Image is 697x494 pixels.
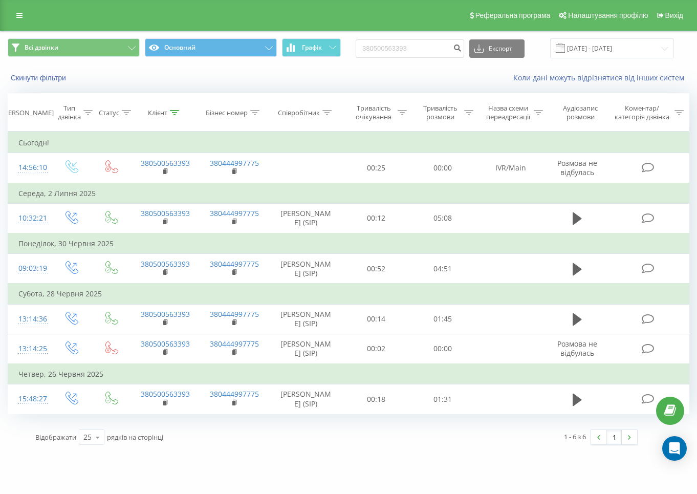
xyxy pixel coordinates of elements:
td: 01:45 [409,304,476,334]
button: Експорт [469,39,525,58]
button: Графік [282,38,341,57]
div: Аудіозапис розмови [554,104,606,121]
a: 380500563393 [141,158,190,168]
div: 1 - 6 з 6 [564,432,586,442]
td: 00:02 [343,334,409,364]
td: [PERSON_NAME] (SIP) [269,203,343,233]
td: [PERSON_NAME] (SIP) [269,304,343,334]
div: 14:56:10 [18,158,40,178]
div: Співробітник [278,109,320,117]
div: Коментар/категорія дзвінка [612,104,672,121]
a: 380500563393 [141,259,190,269]
button: Скинути фільтри [8,73,71,82]
td: Понеділок, 30 Червня 2025 [8,233,689,254]
div: [PERSON_NAME] [2,109,54,117]
a: Коли дані можуть відрізнятися вiд інших систем [513,73,689,82]
td: 00:18 [343,384,409,414]
a: 380444997775 [210,208,259,218]
a: 380444997775 [210,339,259,349]
div: 25 [83,432,92,442]
td: 00:00 [409,334,476,364]
td: IVR/Main [476,153,545,183]
td: [PERSON_NAME] (SIP) [269,254,343,284]
td: 01:31 [409,384,476,414]
td: Середа, 2 Липня 2025 [8,183,689,204]
div: 10:32:21 [18,208,40,228]
span: Розмова не відбулась [557,158,597,177]
td: [PERSON_NAME] (SIP) [269,334,343,364]
span: рядків на сторінці [107,433,163,442]
div: Статус [99,109,119,117]
a: 380500563393 [141,309,190,319]
div: Тривалість очікування [352,104,395,121]
td: 00:14 [343,304,409,334]
div: Бізнес номер [206,109,248,117]
td: Сьогодні [8,133,689,153]
td: Четвер, 26 Червня 2025 [8,364,689,384]
a: 380444997775 [210,259,259,269]
span: Графік [302,44,322,51]
div: Назва схеми переадресації [485,104,531,121]
td: 04:51 [409,254,476,284]
input: Пошук за номером [356,39,464,58]
div: Тип дзвінка [58,104,81,121]
div: Тривалість розмови [419,104,462,121]
a: 380444997775 [210,389,259,399]
div: 09:03:19 [18,259,40,278]
span: Відображати [35,433,76,442]
span: Вихід [665,11,683,19]
span: Реферальна програма [475,11,551,19]
a: 380444997775 [210,158,259,168]
span: Розмова не відбулась [557,339,597,358]
button: Всі дзвінки [8,38,140,57]
a: 380500563393 [141,208,190,218]
a: 380444997775 [210,309,259,319]
div: 15:48:27 [18,389,40,409]
a: 380500563393 [141,339,190,349]
button: Основний [145,38,277,57]
td: [PERSON_NAME] (SIP) [269,384,343,414]
div: 13:14:25 [18,339,40,359]
span: Всі дзвінки [25,44,58,52]
a: 1 [606,430,622,444]
td: Субота, 28 Червня 2025 [8,284,689,304]
span: Налаштування профілю [568,11,648,19]
td: 00:52 [343,254,409,284]
div: 13:14:36 [18,309,40,329]
div: Open Intercom Messenger [662,436,687,461]
td: 00:12 [343,203,409,233]
td: 00:25 [343,153,409,183]
a: 380500563393 [141,389,190,399]
td: 05:08 [409,203,476,233]
div: Клієнт [148,109,167,117]
td: 00:00 [409,153,476,183]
